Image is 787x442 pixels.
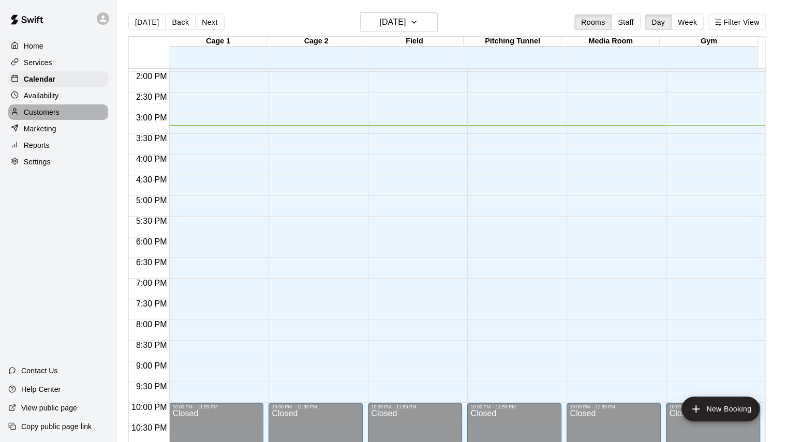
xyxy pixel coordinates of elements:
div: Cage 1 [169,37,268,47]
span: 8:30 PM [133,341,170,349]
button: Rooms [574,14,612,30]
p: Contact Us [21,365,58,376]
span: 5:30 PM [133,217,170,225]
div: 10:00 PM – 11:59 PM [669,404,757,409]
a: Customers [8,104,108,120]
span: 7:30 PM [133,299,170,308]
span: 9:30 PM [133,382,170,391]
a: Availability [8,88,108,103]
p: Settings [24,157,51,167]
span: 6:30 PM [133,258,170,267]
a: Marketing [8,121,108,136]
div: 10:00 PM – 11:59 PM [371,404,459,409]
span: 4:30 PM [133,175,170,184]
span: 6:00 PM [133,237,170,246]
span: 2:30 PM [133,93,170,101]
span: 9:00 PM [133,361,170,370]
div: 10:00 PM – 11:59 PM [272,404,360,409]
a: Settings [8,154,108,170]
span: 5:00 PM [133,196,170,205]
p: Help Center [21,384,61,394]
p: View public page [21,403,77,413]
div: 10:00 PM – 11:59 PM [172,404,260,409]
button: Back [165,14,196,30]
div: Cage 2 [267,37,365,47]
h6: [DATE] [379,15,406,29]
span: 3:00 PM [133,113,170,122]
span: 8:00 PM [133,320,170,329]
p: Home [24,41,43,51]
div: Gym [660,37,758,47]
div: 10:00 PM – 11:59 PM [470,404,558,409]
span: 10:30 PM [129,423,169,432]
div: Pitching Tunnel [464,37,562,47]
a: Home [8,38,108,54]
a: Calendar [8,71,108,87]
button: [DATE] [128,14,166,30]
button: Staff [611,14,641,30]
p: Copy public page link [21,421,92,432]
button: Day [645,14,672,30]
p: Marketing [24,124,56,134]
p: Reports [24,140,50,150]
p: Customers [24,107,60,117]
span: 3:30 PM [133,134,170,143]
p: Availability [24,90,59,101]
button: Week [671,14,704,30]
span: 7:00 PM [133,279,170,287]
span: 2:00 PM [133,72,170,81]
span: 4:00 PM [133,155,170,163]
button: Filter View [708,14,766,30]
span: 10:00 PM [129,403,169,411]
p: Services [24,57,52,68]
a: Services [8,55,108,70]
a: Reports [8,138,108,153]
button: [DATE] [360,12,438,32]
div: 10:00 PM – 11:59 PM [570,404,658,409]
div: Media Room [561,37,660,47]
p: Calendar [24,74,55,84]
button: add [681,397,760,421]
button: Next [195,14,224,30]
div: Field [365,37,464,47]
